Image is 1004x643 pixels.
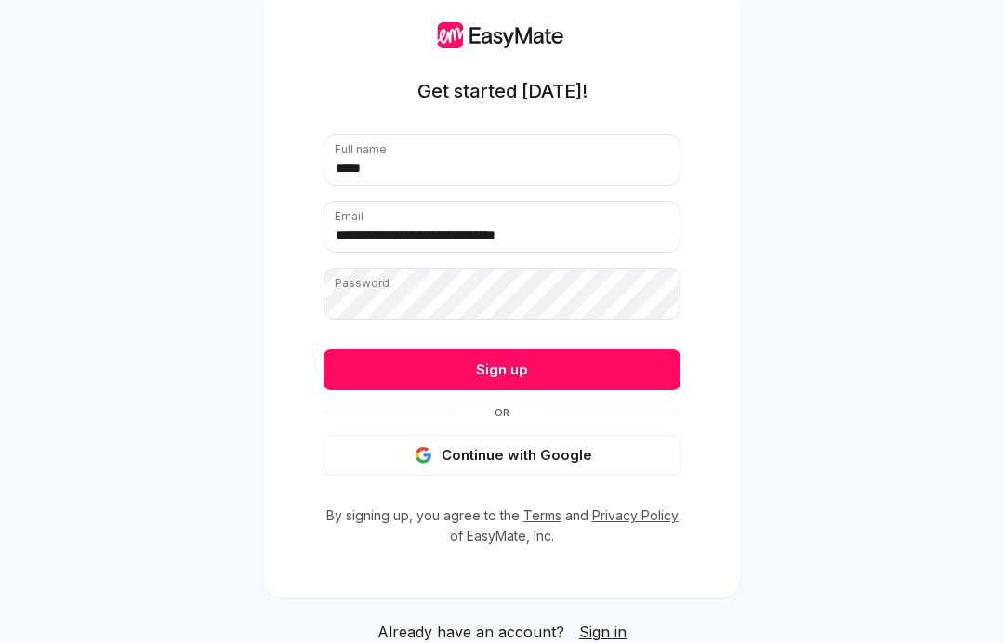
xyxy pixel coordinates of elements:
span: Sign in [579,623,627,641]
span: Already have an account? [377,621,564,643]
a: Sign in [579,621,627,643]
p: By signing up, you agree to the and of EasyMate, Inc. [324,505,680,546]
button: Continue with Google [324,435,680,476]
a: Privacy Policy [592,507,679,523]
a: Terms [523,507,561,523]
button: Sign up [324,349,680,390]
span: Or [457,405,547,420]
h1: Get started [DATE]! [417,78,588,104]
